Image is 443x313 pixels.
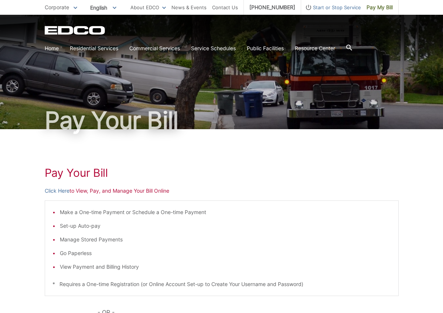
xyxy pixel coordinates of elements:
[45,187,399,195] p: to View, Pay, and Manage Your Bill Online
[45,26,106,35] a: EDCD logo. Return to the homepage.
[70,44,118,52] a: Residential Services
[171,3,207,11] a: News & Events
[85,1,122,14] span: English
[130,3,166,11] a: About EDCO
[45,187,69,195] a: Click Here
[367,3,393,11] span: Pay My Bill
[52,280,391,288] p: * Requires a One-time Registration (or Online Account Set-up to Create Your Username and Password)
[60,235,391,244] li: Manage Stored Payments
[191,44,236,52] a: Service Schedules
[129,44,180,52] a: Commercial Services
[45,44,59,52] a: Home
[60,249,391,257] li: Go Paperless
[45,4,69,10] span: Corporate
[60,208,391,216] li: Make a One-time Payment or Schedule a One-time Payment
[45,166,399,179] h1: Pay Your Bill
[60,263,391,271] li: View Payment and Billing History
[212,3,238,11] a: Contact Us
[247,44,284,52] a: Public Facilities
[45,109,399,132] h1: Pay Your Bill
[60,222,391,230] li: Set-up Auto-pay
[295,44,335,52] a: Resource Center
